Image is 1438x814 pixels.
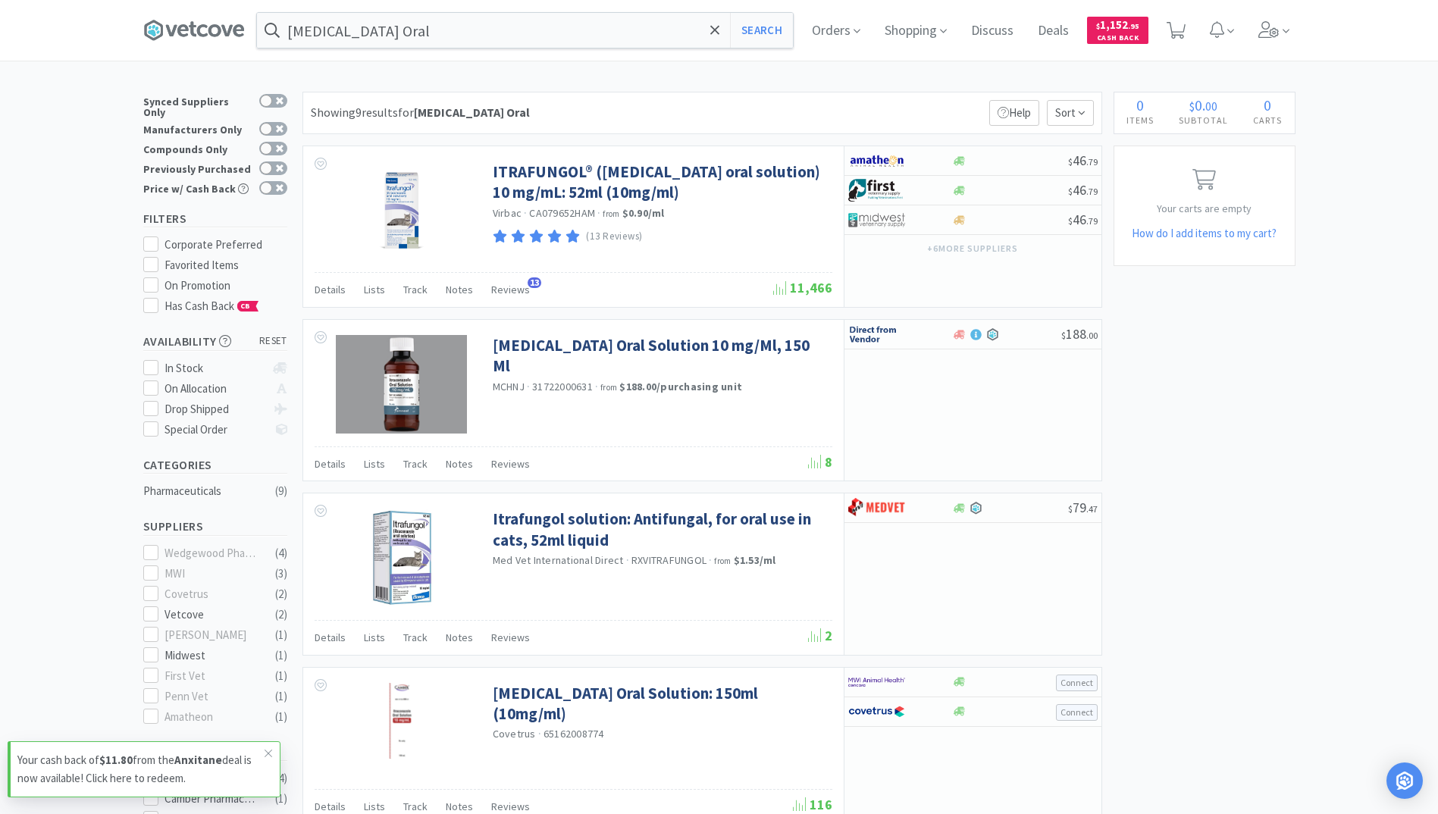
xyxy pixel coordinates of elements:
span: · [527,380,530,393]
div: Previously Purchased [143,161,252,174]
div: Compounds Only [143,142,252,155]
div: ( 1 ) [275,687,287,706]
span: 188 [1061,325,1098,343]
a: [MEDICAL_DATA] Oral Solution: 150ml (10mg/ml) [493,683,829,725]
div: . [1167,98,1241,113]
span: Details [315,800,346,813]
span: Reviews [491,457,530,471]
span: from [603,208,619,219]
div: Drop Shipped [164,400,265,418]
img: e1c4dd2351424e49af2749a54ef04cb5_403852.png [389,683,415,759]
span: Track [403,631,428,644]
span: Details [315,457,346,471]
img: bdd3c0f4347043b9a893056ed883a29a_120.png [848,496,905,519]
div: ( 1 ) [275,667,287,685]
span: · [709,553,712,567]
span: Sort [1047,100,1094,126]
input: Search by item, sku, manufacturer, ingredient, size... [257,13,793,48]
p: Your carts are empty [1114,200,1295,217]
img: c67096674d5b41e1bca769e75293f8dd_19.png [848,323,905,346]
h5: Filters [143,210,287,227]
span: 8 [808,453,832,471]
a: MCHNJ [493,380,525,393]
span: 2 [808,627,832,644]
span: · [597,206,600,220]
div: MWI [164,565,258,583]
span: Details [315,283,346,296]
div: First Vet [164,667,258,685]
div: ( 1 ) [275,708,287,726]
div: Showing 9 results [311,103,530,123]
span: 65162008774 [544,727,604,740]
h5: Availability [143,333,287,350]
div: ( 1 ) [275,647,287,665]
span: Track [403,800,428,813]
button: Connect [1056,704,1098,721]
div: ( 3 ) [275,565,287,583]
span: $ [1068,215,1073,227]
a: Itrafungol solution: Antifungal, for oral use in cats, 52ml liquid [493,509,829,550]
p: Your cash back of from the deal is now available! Click here to redeem. [17,751,265,787]
span: 46 [1068,211,1098,228]
span: for [398,105,530,120]
span: 11,466 [773,279,832,296]
div: Pharmaceuticals [143,482,266,500]
span: Reviews [491,800,530,813]
p: (13 Reviews) [586,229,643,245]
span: . 79 [1086,215,1098,227]
span: . 00 [1086,330,1098,341]
a: Virbac [493,206,522,220]
div: ( 9 ) [275,482,287,500]
span: . 47 [1086,503,1098,515]
span: Lists [364,283,385,296]
span: $ [1068,186,1073,197]
a: Covetrus [493,727,536,740]
div: Penn Vet [164,687,258,706]
div: On Promotion [164,277,287,295]
span: from [714,556,731,566]
span: 13 [528,277,541,288]
div: ( 2 ) [275,585,287,603]
span: from [600,382,617,393]
span: · [538,727,541,740]
h4: Items [1114,113,1167,127]
div: Special Order [164,421,265,439]
span: RXVITRAFUNGOL [631,553,706,567]
span: · [626,553,629,567]
img: ca6b593d44b04361bf50713a7f33e112_529397.png [352,509,451,607]
div: On Allocation [164,380,265,398]
div: Synced Suppliers Only [143,94,252,117]
button: +6more suppliers [920,238,1025,259]
span: Reviews [491,283,530,296]
span: $ [1061,330,1066,341]
span: Cash Back [1096,34,1139,44]
button: Connect [1056,675,1098,691]
h5: Categories [143,456,287,474]
span: Notes [446,457,473,471]
a: Deals [1032,24,1075,38]
button: Search [730,13,793,48]
div: Favorited Items [164,256,287,274]
div: Manufacturers Only [143,122,252,135]
div: ( 4 ) [275,544,287,562]
h4: Carts [1241,113,1295,127]
span: 00 [1205,99,1217,114]
h5: How do I add items to my cart? [1114,224,1295,243]
span: 0 [1136,95,1144,114]
strong: $11.80 [99,753,133,767]
span: Track [403,283,428,296]
a: $1,152.95Cash Back [1087,10,1148,51]
span: . 79 [1086,156,1098,167]
span: 116 [793,796,832,813]
span: · [524,206,527,220]
span: $ [1096,21,1100,31]
img: 8a96c0495e8148c88882b4b48cedef46_350091.jpeg [336,335,467,434]
span: Notes [446,283,473,296]
div: Midwest [164,647,258,665]
div: In Stock [164,359,265,377]
span: $ [1189,99,1195,114]
span: CB [238,302,253,311]
div: Amatheon [164,708,258,726]
span: CA079652HAM [529,206,595,220]
span: reset [259,333,287,349]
